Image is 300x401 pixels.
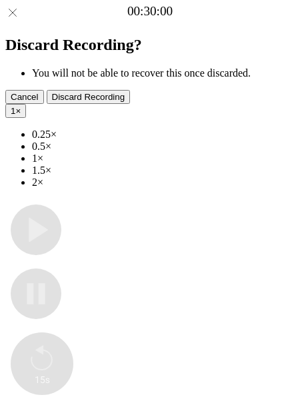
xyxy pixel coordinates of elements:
[47,90,131,104] button: Discard Recording
[32,129,295,141] li: 0.25×
[127,4,173,19] a: 00:30:00
[32,165,295,177] li: 1.5×
[5,90,44,104] button: Cancel
[5,36,295,54] h2: Discard Recording?
[5,104,26,118] button: 1×
[32,141,295,153] li: 0.5×
[32,67,295,79] li: You will not be able to recover this once discarded.
[11,106,15,116] span: 1
[32,153,295,165] li: 1×
[32,177,295,189] li: 2×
